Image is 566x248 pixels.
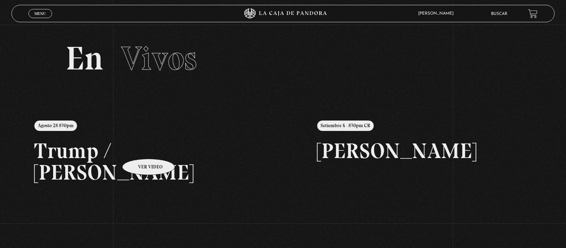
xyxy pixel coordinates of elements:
span: Vivos [121,39,197,78]
a: Buscar [491,12,507,16]
span: [PERSON_NAME] [415,11,461,16]
span: Menu [34,11,46,16]
span: Cerrar [32,17,48,22]
a: View your shopping cart [528,9,538,18]
h2: En [66,42,500,75]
